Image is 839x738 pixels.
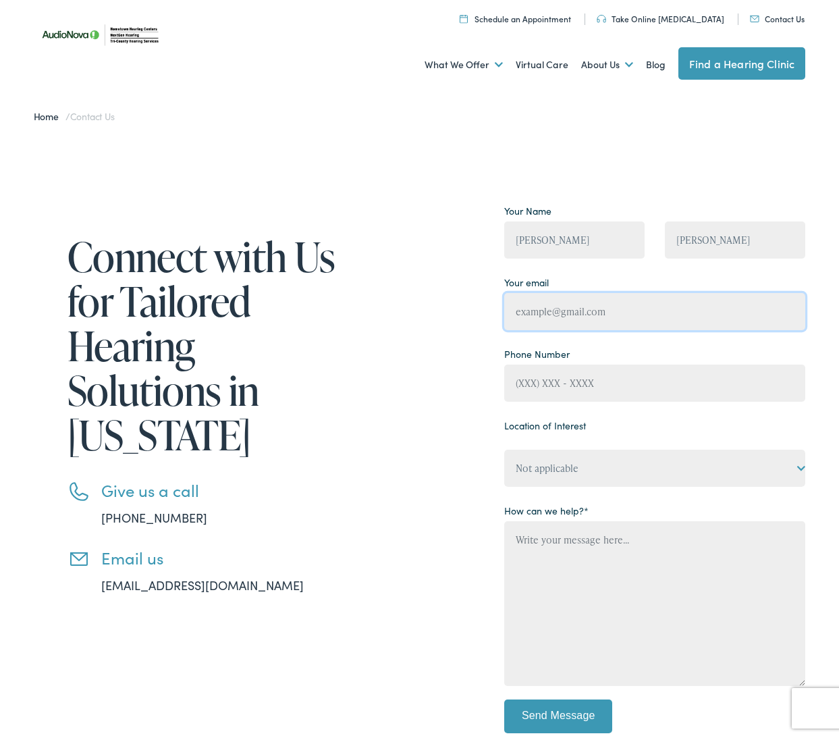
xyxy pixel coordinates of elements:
[34,109,65,123] a: Home
[34,109,115,123] span: /
[101,548,344,568] h3: Email us
[504,293,805,330] input: example@gmail.com
[504,700,612,733] input: Send Message
[70,109,115,123] span: Contact Us
[678,47,805,80] a: Find a Hearing Clinic
[67,234,344,457] h1: Connect with Us for Tailored Hearing Solutions in [US_STATE]
[581,40,633,90] a: About Us
[750,16,759,22] img: utility icon
[460,13,571,24] a: Schedule an Appointment
[101,509,207,526] a: [PHONE_NUMBER]
[516,40,568,90] a: Virtual Care
[504,504,589,518] label: How can we help?
[750,13,805,24] a: Contact Us
[460,14,468,23] img: utility icon
[665,221,805,259] input: Last Name
[101,481,344,500] h3: Give us a call
[425,40,503,90] a: What We Offer
[504,275,549,290] label: Your email
[597,13,724,24] a: Take Online [MEDICAL_DATA]
[504,204,551,218] label: Your Name
[504,365,805,402] input: (XXX) XXX - XXXX
[504,221,645,259] input: First Name
[504,419,586,433] label: Location of Interest
[504,347,570,361] label: Phone Number
[646,40,666,90] a: Blog
[101,577,304,594] a: [EMAIL_ADDRESS][DOMAIN_NAME]
[597,15,606,23] img: utility icon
